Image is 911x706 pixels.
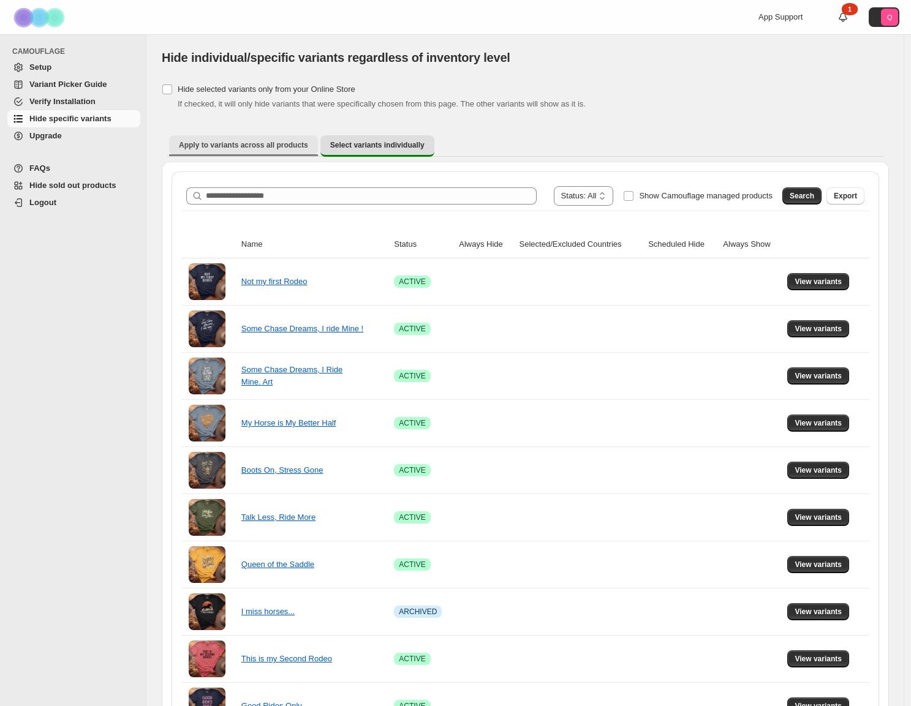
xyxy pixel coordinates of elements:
[29,131,62,140] span: Upgrade
[29,114,112,123] span: Hide specific variants
[645,231,719,258] th: Scheduled Hide
[758,12,803,21] span: App Support
[241,654,332,663] a: This is my Second Rodeo
[399,277,425,287] span: ACTIVE
[241,277,308,286] a: Not my first Rodeo
[241,365,342,386] a: Some Chase Dreams, I Ride Mine. Art
[189,358,225,394] img: Some Chase Dreams, I Ride Mine. Art
[238,231,391,258] th: Name
[7,76,140,93] a: Variant Picker Guide
[787,462,849,479] button: View variants
[399,654,425,664] span: ACTIVE
[795,560,842,569] span: View variants
[399,607,437,617] span: ARCHIVED
[7,59,140,76] a: Setup
[881,9,898,26] span: Avatar with initials Q
[399,560,425,569] span: ACTIVE
[790,191,814,201] span: Search
[399,418,425,428] span: ACTIVE
[787,320,849,337] button: View variants
[189,310,225,347] img: Some Chase Dreams, I ride Mine !
[842,3,858,15] div: 1
[399,513,425,522] span: ACTIVE
[189,405,225,441] img: My Horse is My Better Half
[241,465,323,475] a: Boots On, Stress Gone
[887,13,893,21] text: Q
[795,418,842,428] span: View variants
[787,556,849,573] button: View variants
[29,97,96,106] span: Verify Installation
[29,198,56,207] span: Logout
[189,263,225,300] img: Not my first Rodeo
[29,181,116,190] span: Hide sold out products
[639,191,773,200] span: Show Camouflage managed products
[29,62,51,72] span: Setup
[787,603,849,620] button: View variants
[719,231,784,258] th: Always Show
[7,127,140,145] a: Upgrade
[162,51,510,64] span: Hide individual/specific variants regardless of inventory level
[834,191,857,201] span: Export
[399,465,425,475] span: ACTIVE
[399,324,425,334] span: ACTIVE
[241,560,314,569] a: Queen of the Saddle
[320,135,434,157] button: Select variants individually
[795,607,842,617] span: View variants
[787,367,849,385] button: View variants
[7,110,140,127] a: Hide specific variants
[189,499,225,536] img: Talk Less, Ride More
[7,160,140,177] a: FAQs
[795,324,842,334] span: View variants
[179,140,308,150] span: Apply to variants across all products
[795,513,842,522] span: View variants
[837,11,849,23] a: 1
[178,99,586,108] span: If checked, it will only hide variants that were specifically chosen from this page. The other va...
[189,452,225,489] img: Boots On, Stress Gone
[330,140,425,150] span: Select variants individually
[787,273,849,290] button: View variants
[795,465,842,475] span: View variants
[12,47,141,56] span: CAMOUFLAGE
[7,194,140,211] a: Logout
[241,513,316,522] a: Talk Less, Ride More
[795,277,842,287] span: View variants
[241,418,336,427] a: My Horse is My Better Half
[516,231,645,258] th: Selected/Excluded Countries
[787,509,849,526] button: View variants
[29,80,107,89] span: Variant Picker Guide
[7,93,140,110] a: Verify Installation
[189,593,225,630] img: I miss horses...
[390,231,455,258] th: Status
[241,607,295,616] a: I miss horses...
[178,84,355,94] span: Hide selected variants only from your Online Store
[7,177,140,194] a: Hide sold out products
[189,640,225,677] img: This is my Second Rodeo
[189,546,225,583] img: Queen of the Saddle
[787,650,849,667] button: View variants
[782,187,822,205] button: Search
[826,187,864,205] button: Export
[795,371,842,381] span: View variants
[455,231,515,258] th: Always Hide
[10,1,71,34] img: Camouflage
[787,415,849,432] button: View variants
[869,7,899,27] button: Avatar with initials Q
[29,163,50,173] span: FAQs
[795,654,842,664] span: View variants
[169,135,318,155] button: Apply to variants across all products
[241,324,363,333] a: Some Chase Dreams, I ride Mine !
